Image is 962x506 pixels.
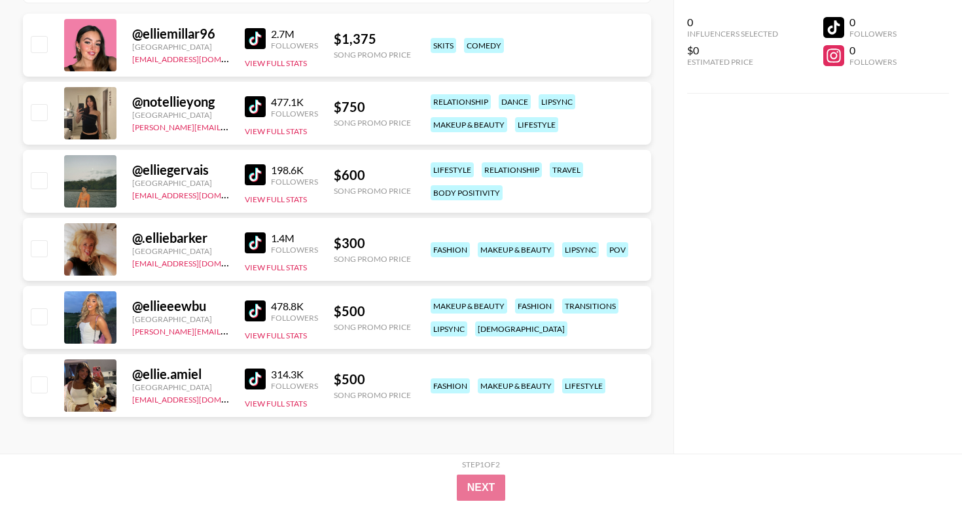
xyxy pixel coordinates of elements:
div: fashion [431,378,470,393]
button: View Full Stats [245,126,307,136]
div: 0 [687,16,778,29]
div: [GEOGRAPHIC_DATA] [132,246,229,256]
button: View Full Stats [245,262,307,272]
div: 0 [849,16,897,29]
img: TikTok [245,164,266,185]
div: $ 1,375 [334,31,411,47]
div: Influencers Selected [687,29,778,39]
button: View Full Stats [245,58,307,68]
div: $0 [687,44,778,57]
div: makeup & beauty [478,242,554,257]
div: [GEOGRAPHIC_DATA] [132,110,229,120]
div: @ elliemillar96 [132,26,229,42]
a: [EMAIL_ADDRESS][DOMAIN_NAME] [132,256,264,268]
div: @ notellieyong [132,94,229,110]
div: makeup & beauty [431,117,507,132]
div: comedy [464,38,504,53]
div: [GEOGRAPHIC_DATA] [132,314,229,324]
div: Followers [271,41,318,50]
div: lifestyle [515,117,558,132]
div: lipsync [431,321,467,336]
div: Step 1 of 2 [462,460,500,469]
div: Song Promo Price [334,118,411,128]
a: [PERSON_NAME][EMAIL_ADDRESS][DOMAIN_NAME] [132,324,326,336]
div: @ ellie.amiel [132,366,229,382]
img: TikTok [245,369,266,389]
div: Song Promo Price [334,322,411,332]
div: Song Promo Price [334,50,411,60]
img: TikTok [245,232,266,253]
div: $ 500 [334,371,411,388]
div: Song Promo Price [334,186,411,196]
div: 477.1K [271,96,318,109]
div: lipsync [562,242,599,257]
div: 314.3K [271,368,318,381]
a: [EMAIL_ADDRESS][DOMAIN_NAME] [132,392,264,405]
div: Followers [271,313,318,323]
div: $ 750 [334,99,411,115]
div: 478.8K [271,300,318,313]
div: [DEMOGRAPHIC_DATA] [475,321,567,336]
div: Followers [271,245,318,255]
div: Estimated Price [687,57,778,67]
a: [PERSON_NAME][EMAIL_ADDRESS][DOMAIN_NAME] [132,120,326,132]
div: lipsync [539,94,575,109]
div: 2.7M [271,27,318,41]
div: Song Promo Price [334,390,411,400]
div: fashion [431,242,470,257]
div: Followers [271,381,318,391]
a: [EMAIL_ADDRESS][DOMAIN_NAME] [132,188,264,200]
div: Followers [849,57,897,67]
div: lifestyle [431,162,474,177]
div: [GEOGRAPHIC_DATA] [132,42,229,52]
div: [GEOGRAPHIC_DATA] [132,178,229,188]
div: @ .elliebarker [132,230,229,246]
div: Followers [849,29,897,39]
div: transitions [562,298,618,314]
div: Followers [271,109,318,118]
button: Next [457,475,506,501]
iframe: Drift Widget Chat Controller [897,441,946,490]
a: [EMAIL_ADDRESS][DOMAIN_NAME] [132,52,264,64]
div: 0 [849,44,897,57]
div: $ 600 [334,167,411,183]
div: travel [550,162,583,177]
div: makeup & beauty [478,378,554,393]
div: makeup & beauty [431,298,507,314]
div: 1.4M [271,232,318,245]
div: skits [431,38,456,53]
div: 198.6K [271,164,318,177]
button: View Full Stats [245,194,307,204]
div: $ 300 [334,235,411,251]
div: relationship [431,94,491,109]
div: @ elliegervais [132,162,229,178]
div: relationship [482,162,542,177]
div: [GEOGRAPHIC_DATA] [132,382,229,392]
img: TikTok [245,96,266,117]
div: Song Promo Price [334,254,411,264]
img: TikTok [245,300,266,321]
div: @ ellieeewbu [132,298,229,314]
img: TikTok [245,28,266,49]
button: View Full Stats [245,399,307,408]
div: lifestyle [562,378,605,393]
div: Followers [271,177,318,187]
div: pov [607,242,628,257]
div: $ 500 [334,303,411,319]
div: dance [499,94,531,109]
button: View Full Stats [245,331,307,340]
div: fashion [515,298,554,314]
div: body positivity [431,185,503,200]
